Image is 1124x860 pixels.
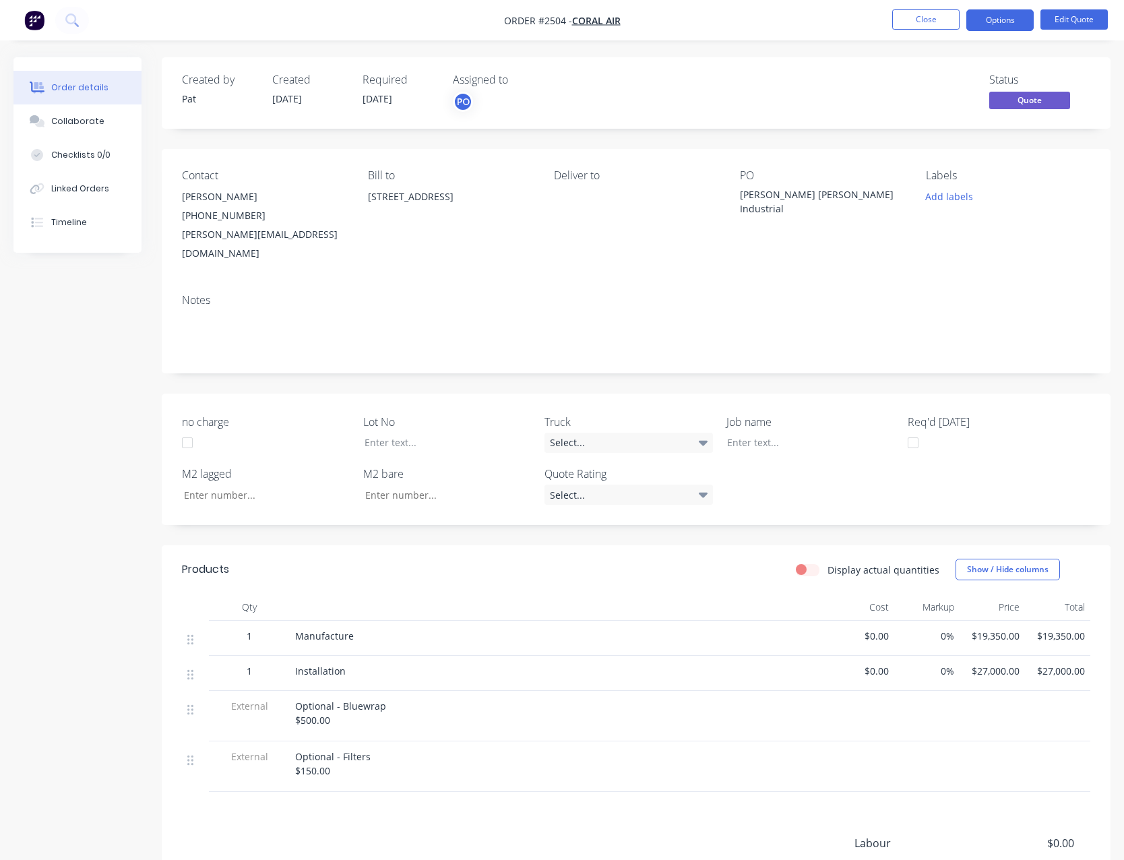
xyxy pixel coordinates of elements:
div: Total [1025,594,1090,621]
div: Contact [182,169,346,182]
button: Collaborate [13,104,142,138]
span: $27,000.00 [965,664,1020,678]
span: $27,000.00 [1030,664,1085,678]
span: 0% [900,664,954,678]
div: Price [960,594,1025,621]
span: $19,350.00 [1030,629,1085,643]
div: Notes [182,294,1090,307]
div: Status [989,73,1090,86]
div: Checklists 0/0 [51,149,111,161]
button: Quote [989,92,1070,112]
span: Quote [989,92,1070,109]
div: Required [363,73,437,86]
img: Factory [24,10,44,30]
div: [PERSON_NAME] [182,187,346,206]
button: Edit Quote [1040,9,1108,30]
div: Labels [926,169,1090,182]
div: Select... [544,433,713,453]
span: Installation [295,665,346,677]
div: Created by [182,73,256,86]
span: $0.00 [834,664,889,678]
div: [PERSON_NAME][PHONE_NUMBER][PERSON_NAME][EMAIL_ADDRESS][DOMAIN_NAME] [182,187,346,263]
span: Labour [854,835,974,851]
div: Cost [829,594,894,621]
button: Show / Hide columns [956,559,1060,580]
button: Linked Orders [13,172,142,206]
div: PO [740,169,904,182]
span: $19,350.00 [965,629,1020,643]
div: [PERSON_NAME] [PERSON_NAME] Industrial [740,187,904,216]
span: 1 [247,629,252,643]
span: [DATE] [363,92,392,105]
span: Manufacture [295,629,354,642]
div: Bill to [368,169,532,182]
span: External [214,699,284,713]
span: $0.00 [974,835,1074,851]
label: no charge [182,414,350,430]
div: [STREET_ADDRESS] [368,187,532,206]
div: Collaborate [51,115,104,127]
label: Truck [544,414,713,430]
div: Qty [209,594,290,621]
button: Add labels [918,187,980,206]
label: Req'd [DATE] [908,414,1076,430]
div: Select... [544,485,713,505]
label: M2 lagged [182,466,350,482]
div: Timeline [51,216,87,228]
button: Timeline [13,206,142,239]
label: Job name [726,414,895,430]
div: [PERSON_NAME][EMAIL_ADDRESS][DOMAIN_NAME] [182,225,346,263]
button: Options [966,9,1034,31]
button: Order details [13,71,142,104]
div: [PHONE_NUMBER] [182,206,346,225]
span: 1 [247,664,252,678]
label: M2 bare [363,466,532,482]
span: [DATE] [272,92,302,105]
button: Checklists 0/0 [13,138,142,172]
button: Close [892,9,960,30]
div: Assigned to [453,73,588,86]
label: Display actual quantities [828,563,939,577]
label: Lot No [363,414,532,430]
span: Order #2504 - [504,14,572,27]
div: Deliver to [554,169,718,182]
label: Quote Rating [544,466,713,482]
button: PO [453,92,473,112]
div: Order details [51,82,108,94]
span: Optional - Filters $150.00 [295,750,371,777]
div: Products [182,561,229,578]
span: 0% [900,629,954,643]
div: Created [272,73,346,86]
input: Enter number... [354,485,532,505]
div: Pat [182,92,256,106]
a: Coral Air [572,14,621,27]
input: Enter number... [173,485,350,505]
div: [STREET_ADDRESS] [368,187,532,231]
span: External [214,749,284,764]
div: Linked Orders [51,183,109,195]
div: Markup [894,594,960,621]
span: Optional - Bluewrap $500.00 [295,700,386,727]
span: $0.00 [834,629,889,643]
